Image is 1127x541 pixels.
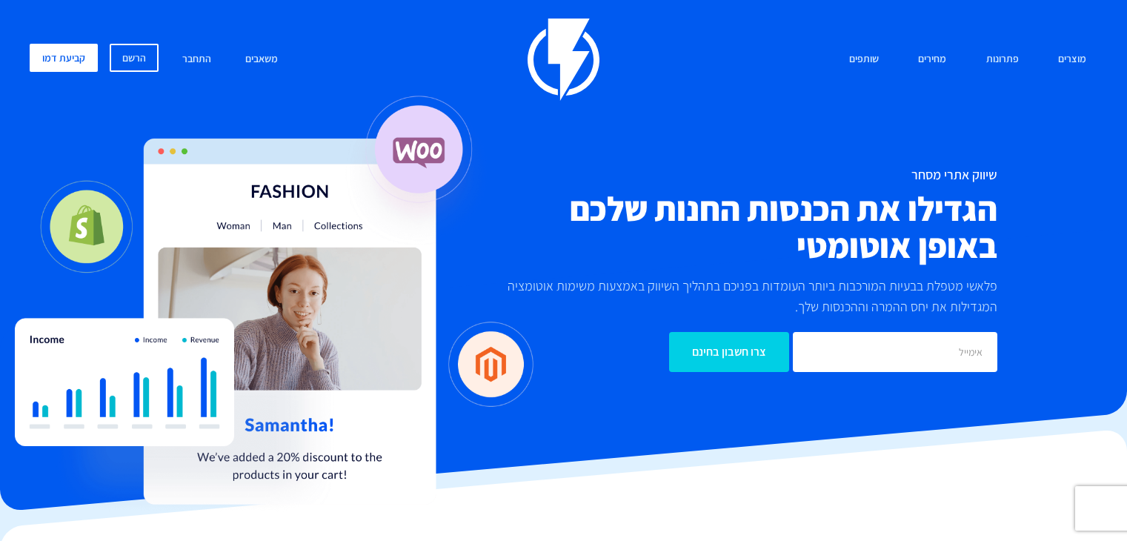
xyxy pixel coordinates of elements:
h2: הגדילו את הכנסות החנות שלכם באופן אוטומטי [485,190,997,264]
a: התחבר [171,44,222,76]
input: אימייל [793,332,997,372]
input: צרו חשבון בחינם [669,332,789,372]
a: מוצרים [1047,44,1097,76]
a: פתרונות [975,44,1030,76]
h1: שיווק אתרי מסחר [485,167,997,182]
p: פלאשי מטפלת בבעיות המורכבות ביותר העומדות בפניכם בתהליך השיווק באמצעות משימות אוטומציה המגדילות א... [485,276,997,317]
a: מחירים [907,44,957,76]
a: קביעת דמו [30,44,98,72]
a: משאבים [234,44,289,76]
a: הרשם [110,44,159,72]
a: שותפים [838,44,890,76]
